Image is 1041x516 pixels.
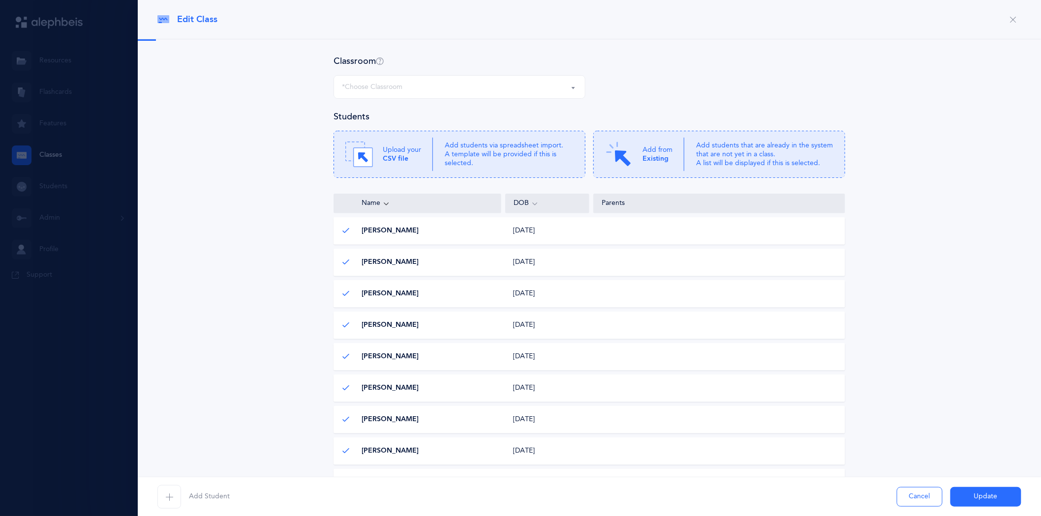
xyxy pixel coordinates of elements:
img: Drag.svg [345,141,373,168]
button: Update [950,487,1021,507]
span: [PERSON_NAME] [362,289,419,299]
button: Cancel [897,487,943,507]
button: *Choose Classroom [334,75,585,99]
p: Add students via spreadsheet import. A template will be provided if this is selected. [445,141,574,168]
div: [DATE] [506,446,590,456]
p: Add students that are already in the system that are not yet in a class. A list will be displayed... [696,141,833,168]
p: Upload your [383,145,421,163]
div: [DATE] [506,320,590,330]
div: [DATE] [506,352,590,362]
span: [PERSON_NAME] [362,320,419,330]
span: Add Student [189,492,230,502]
span: [PERSON_NAME] [362,226,419,236]
span: [PERSON_NAME] [362,446,419,456]
div: Parents [602,199,837,208]
div: [DATE] [506,383,590,393]
img: Click.svg [605,141,633,168]
div: DOB [514,198,581,209]
span: Edit Class [177,13,217,26]
span: [PERSON_NAME] [362,383,419,393]
p: Add from [643,145,673,163]
div: [DATE] [506,226,590,236]
span: Name [342,199,380,208]
div: [DATE] [506,289,590,299]
span: [PERSON_NAME] [362,415,419,425]
span: [PERSON_NAME] [362,258,419,267]
b: Existing [643,155,669,163]
span: [PERSON_NAME] [362,352,419,362]
b: CSV file [383,155,408,163]
h4: Classroom [334,55,384,67]
button: Add Student [157,485,230,509]
div: [DATE] [506,415,590,425]
div: *Choose Classroom [342,82,402,92]
h4: Students [334,111,369,123]
div: [DATE] [506,258,590,267]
